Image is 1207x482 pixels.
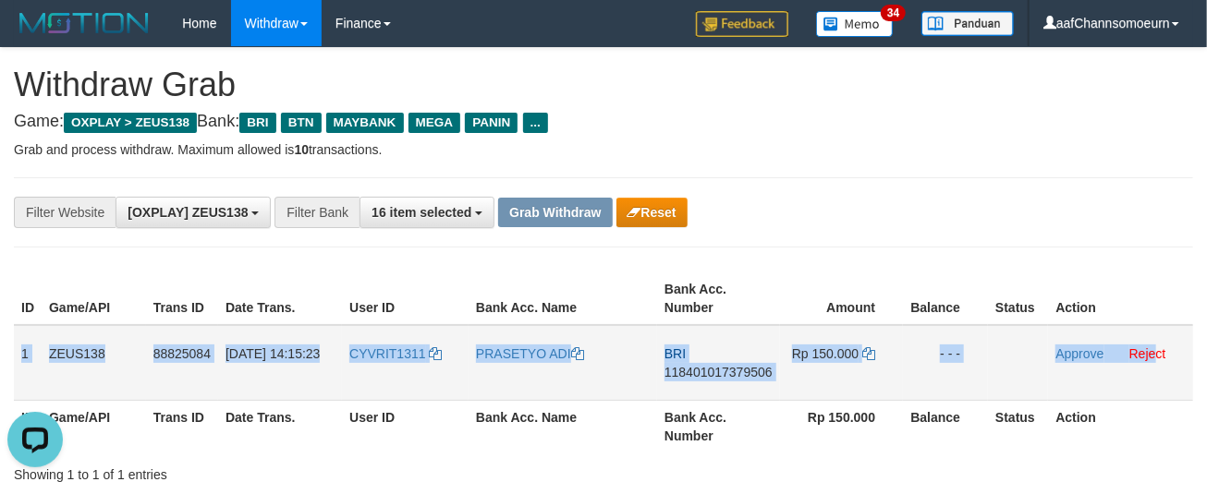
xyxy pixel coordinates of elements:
[903,272,988,325] th: Balance
[469,400,657,452] th: Bank Acc. Name
[128,205,248,220] span: [OXPLAY] ZEUS138
[792,346,859,361] span: Rp 150.000
[218,400,342,452] th: Date Trans.
[281,113,322,133] span: BTN
[657,400,780,452] th: Bank Acc. Number
[153,346,211,361] span: 88825084
[657,272,780,325] th: Bank Acc. Number
[816,11,894,37] img: Button%20Memo.svg
[780,400,903,452] th: Rp 150.000
[146,400,218,452] th: Trans ID
[988,272,1048,325] th: Status
[664,365,773,380] span: Copy 118401017379506 to clipboard
[664,346,686,361] span: BRI
[1048,400,1193,452] th: Action
[342,400,469,452] th: User ID
[239,113,275,133] span: BRI
[14,140,1193,159] p: Grab and process withdraw. Maximum allowed is transactions.
[349,346,442,361] a: CYVRIT1311
[7,7,63,63] button: Open LiveChat chat widget
[1055,346,1103,361] a: Approve
[1048,272,1193,325] th: Action
[1129,346,1166,361] a: Reject
[988,400,1048,452] th: Status
[274,197,360,228] div: Filter Bank
[64,113,197,133] span: OXPLAY > ZEUS138
[14,113,1193,131] h4: Game: Bank:
[14,9,154,37] img: MOTION_logo.png
[14,66,1193,103] h1: Withdraw Grab
[14,400,42,452] th: ID
[921,11,1014,36] img: panduan.png
[14,197,116,228] div: Filter Website
[342,272,469,325] th: User ID
[372,205,471,220] span: 16 item selected
[903,400,988,452] th: Balance
[360,197,494,228] button: 16 item selected
[476,346,584,361] a: PRASETYO ADI
[903,325,988,401] td: - - -
[326,113,404,133] span: MAYBANK
[218,272,342,325] th: Date Trans.
[469,272,657,325] th: Bank Acc. Name
[465,113,518,133] span: PANIN
[616,198,688,227] button: Reset
[116,197,271,228] button: [OXPLAY] ZEUS138
[881,5,906,21] span: 34
[294,142,309,157] strong: 10
[226,346,320,361] span: [DATE] 14:15:23
[408,113,461,133] span: MEGA
[146,272,218,325] th: Trans ID
[862,346,875,361] a: Copy 150000 to clipboard
[14,325,42,401] td: 1
[498,198,612,227] button: Grab Withdraw
[42,325,146,401] td: ZEUS138
[42,400,146,452] th: Game/API
[523,113,548,133] span: ...
[42,272,146,325] th: Game/API
[696,11,788,37] img: Feedback.jpg
[780,272,903,325] th: Amount
[349,346,425,361] span: CYVRIT1311
[14,272,42,325] th: ID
